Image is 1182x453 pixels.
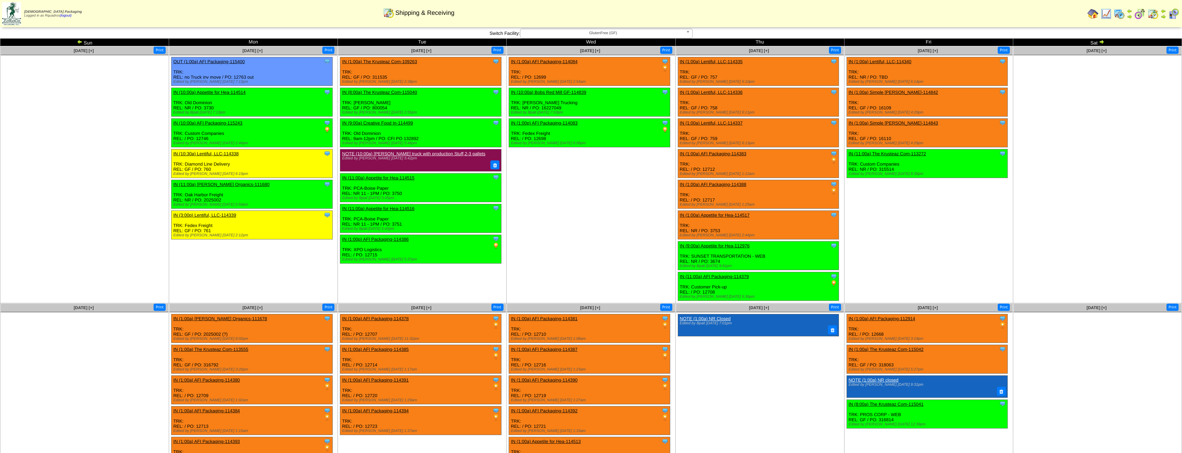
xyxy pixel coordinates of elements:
[492,89,499,96] img: Tooltip
[511,408,577,413] a: IN (1:00a) AFI Packaging-114392
[342,80,501,84] div: Edited by [PERSON_NAME] [DATE] 2:38pm
[1086,305,1106,310] span: [DATE] [+]
[172,119,333,147] div: TRK: Custom Companies REL: / PO: 12746
[340,57,501,86] div: TRK: REL: GF / PO: 311535
[509,345,670,374] div: TRK: REL: / PO: 12716
[243,305,263,310] span: [DATE] [+]
[999,315,1006,322] img: Tooltip
[511,110,670,115] div: Edited by Bpali [DATE] 7:03pm
[847,314,1008,343] div: TRK: REL: / PO: 12668
[0,39,169,46] td: Sun
[342,175,414,180] a: IN (11:00a) Appetite for Hea-114515
[749,305,769,310] a: [DATE] [+]
[849,337,1008,341] div: Edited by [PERSON_NAME] [DATE] 3:19pm
[580,305,600,310] a: [DATE] [+]
[243,48,263,53] a: [DATE] [+]
[324,119,331,126] img: Tooltip
[342,196,501,200] div: Edited by Bpali [DATE] 5:45pm
[829,304,841,311] button: Print
[662,322,668,329] img: PO
[173,59,245,64] a: OUT (1:00a) AFI Packaging-115400
[511,120,577,126] a: IN (1:00p) AFI Packaging-114083
[830,157,837,164] img: PO
[678,180,839,209] div: TRK: REL: / PO: 12717
[172,180,333,209] div: TRK: Oak Harbor Freight REL: NR / PO: 2025002
[662,346,668,353] img: Tooltip
[324,383,331,390] img: PO
[849,80,1008,84] div: Edited by [PERSON_NAME] [DATE] 6:14pm
[411,305,431,310] a: [DATE] [+]
[173,429,332,433] div: Edited by [PERSON_NAME] [DATE] 1:15am
[1099,39,1104,45] img: arrowright.gif
[324,315,331,322] img: Tooltip
[849,367,1008,372] div: Edited by [PERSON_NAME] [DATE] 5:27pm
[830,280,837,287] img: PO
[998,47,1010,54] button: Print
[680,321,832,325] div: Edited by Bpali [DATE] 7:01pm
[342,141,501,145] div: Edited by [PERSON_NAME] [DATE] 5:46pm
[342,408,409,413] a: IN (1:00a) AFI Packaging-114394
[1013,39,1182,46] td: Sat
[849,383,1001,387] div: Edited by [PERSON_NAME] [DATE] 9:31pm
[918,48,938,53] span: [DATE] [+]
[173,439,240,444] a: IN (1:00a) AFI Packaging-114393
[173,110,332,115] div: Edited by Bpali [DATE] 7:13pm
[847,88,1008,117] div: TRK: REL: GF / PO: 16109
[847,57,1008,86] div: TRK: REL: NR / PO: TBD
[999,346,1006,353] img: Tooltip
[173,182,270,187] a: IN (11:00a) [PERSON_NAME] Organics-111680
[1161,8,1166,14] img: arrowleft.gif
[662,119,668,126] img: Tooltip
[511,90,586,95] a: IN (10:00a) Bobs Red Mill GF-114839
[324,438,331,445] img: Tooltip
[830,211,837,218] img: Tooltip
[680,172,839,176] div: Edited by [PERSON_NAME] [DATE] 1:12am
[678,57,839,86] div: TRK: REL: GF / PO: 757
[172,314,333,343] div: TRK: REL: GF / PO: 2025002 (?)
[511,59,577,64] a: IN (1:00a) AFI Packaging-114084
[849,110,1008,115] div: Edited by [PERSON_NAME] [DATE] 4:29pm
[918,305,938,310] span: [DATE] [+]
[662,414,668,421] img: PO
[342,257,501,262] div: Edited by [PERSON_NAME] [DATE] 5:37pm
[829,47,841,54] button: Print
[342,429,501,433] div: Edited by [PERSON_NAME] [DATE] 1:37am
[338,39,507,46] td: Tue
[749,48,769,53] a: [DATE] [+]
[342,377,409,383] a: IN (1:00a) AFI Packaging-114391
[680,295,839,299] div: Edited by [PERSON_NAME] [DATE] 5:36pm
[662,407,668,414] img: Tooltip
[680,141,839,145] div: Edited by [PERSON_NAME] [DATE] 6:13pm
[847,149,1008,178] div: TRK: Custom Companies REL: NR / PO: 315514
[680,90,743,95] a: IN (1:00a) Lentiful, LLC-114336
[342,90,417,95] a: IN (8:00a) The Krusteaz Com-115040
[74,48,94,53] a: [DATE] [+]
[1101,8,1112,19] img: line_graph.gif
[830,273,837,280] img: Tooltip
[492,322,499,329] img: PO
[383,7,394,18] img: calendarinout.gif
[492,407,499,414] img: Tooltip
[999,58,1006,65] img: Tooltip
[492,242,499,249] img: PO
[511,377,577,383] a: IN (1:00a) AFI Packaging-114390
[74,305,94,310] a: [DATE] [+]
[678,211,839,239] div: TRK: REL: NR / PO: 3753
[680,110,839,115] div: Edited by [PERSON_NAME] [DATE] 6:11pm
[1087,8,1098,19] img: home.gif
[511,439,580,444] a: IN (1:00a) Appetite for Hea-114513
[849,141,1008,145] div: Edited by [PERSON_NAME] [DATE] 4:29pm
[172,149,333,178] div: TRK: Diamond Line Delivery REL: GF / PO: 760
[491,304,504,311] button: Print
[340,204,501,233] div: TRK: PCA-Boise Paper REL: NR 11 - 1PM / PO: 3751
[509,314,670,343] div: TRK: REL: / PO: 12710
[999,89,1006,96] img: Tooltip
[1086,48,1106,53] a: [DATE] [+]
[1134,8,1145,19] img: calendarblend.gif
[662,376,668,383] img: Tooltip
[662,438,668,445] img: Tooltip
